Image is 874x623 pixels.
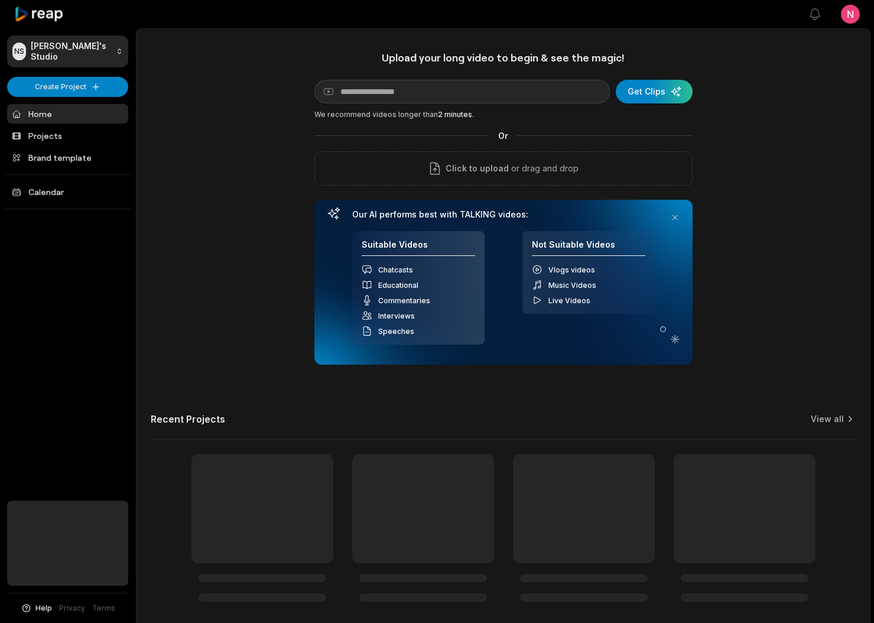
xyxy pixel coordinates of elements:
span: Commentaries [378,296,430,305]
a: Privacy [59,603,85,614]
span: Speeches [378,327,414,336]
span: Live Videos [548,296,590,305]
h1: Upload your long video to begin & see the magic! [314,51,693,64]
h4: Not Suitable Videos [532,239,645,257]
span: Vlogs videos [548,265,595,274]
button: Help [21,603,52,614]
span: Educational [378,281,418,290]
button: Create Project [7,77,128,97]
a: Home [7,104,128,124]
span: 2 minutes [438,110,472,119]
a: Calendar [7,182,128,202]
div: We recommend videos longer than . [314,109,693,120]
button: Get Clips [616,80,693,103]
h4: Suitable Videos [362,239,475,257]
a: Projects [7,126,128,145]
p: [PERSON_NAME]'s Studio [31,41,111,62]
span: Music Videos [548,281,596,290]
span: Interviews [378,311,415,320]
a: Terms [92,603,115,614]
span: Click to upload [446,161,509,176]
a: Brand template [7,148,128,167]
h3: Our AI performs best with TALKING videos: [352,209,655,220]
span: Help [35,603,52,614]
h2: Recent Projects [151,413,225,425]
span: Or [489,129,518,142]
span: Chatcasts [378,265,413,274]
a: View all [811,413,844,425]
p: or drag and drop [509,161,579,176]
div: NS [12,43,26,60]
